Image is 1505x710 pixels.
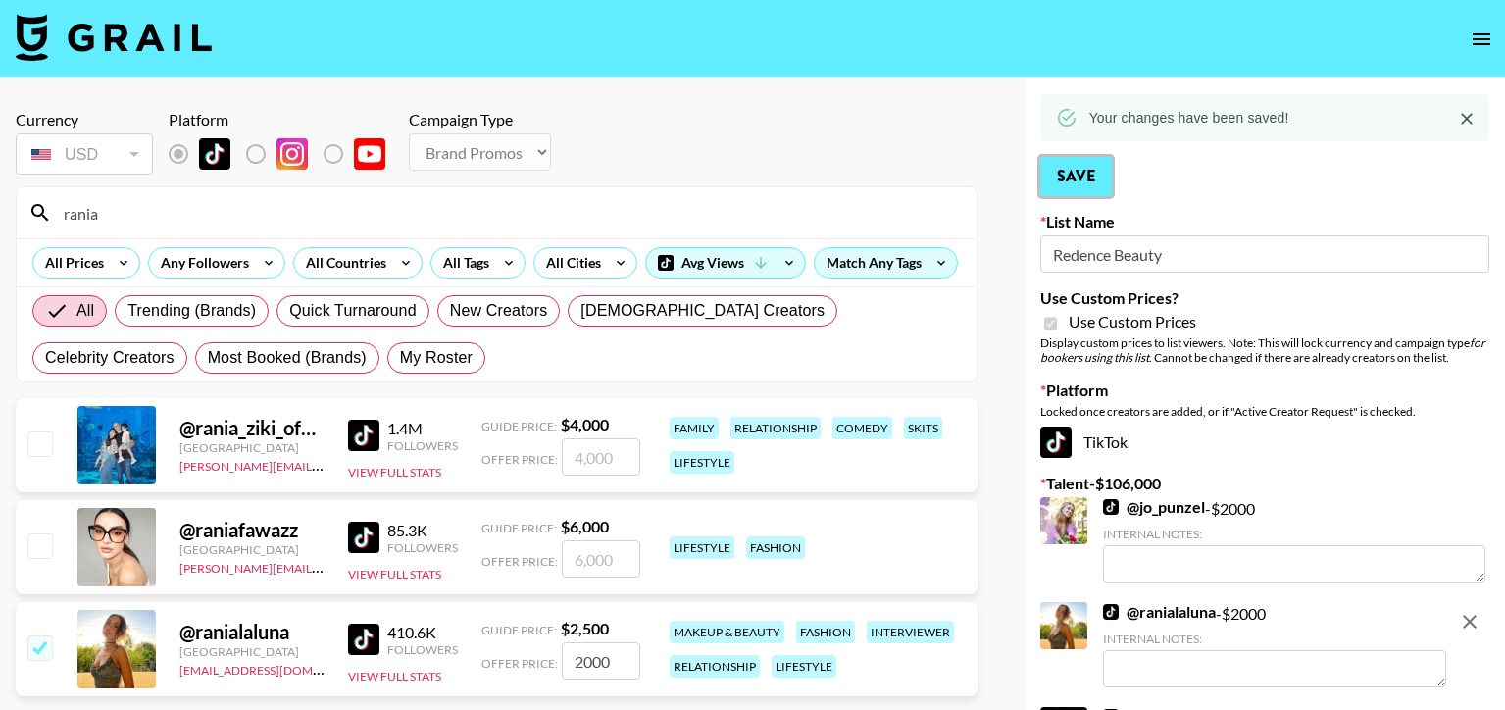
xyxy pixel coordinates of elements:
div: @ raniafawazz [179,518,325,542]
strong: $ 2,500 [561,619,609,637]
span: [DEMOGRAPHIC_DATA] Creators [580,299,825,323]
div: family [670,417,719,439]
div: lifestyle [670,536,734,559]
label: Platform [1040,380,1489,400]
div: Internal Notes: [1103,632,1446,646]
div: fashion [796,621,855,643]
label: Talent - $ 106,000 [1040,474,1489,493]
span: Guide Price: [481,521,557,535]
div: relationship [670,655,760,678]
div: @ ranialaluna [179,620,325,644]
img: Grail Talent [16,14,212,61]
span: Offer Price: [481,554,558,569]
div: TikTok [1040,427,1489,458]
span: Offer Price: [481,656,558,671]
img: Instagram [276,138,308,170]
div: @ rania_ziki_official [179,416,325,440]
input: 2,500 [562,642,640,680]
strong: $ 6,000 [561,517,609,535]
img: YouTube [354,138,385,170]
span: Guide Price: [481,419,557,433]
img: TikTok [1040,427,1072,458]
span: Quick Turnaround [289,299,417,323]
div: List locked to TikTok. [169,133,401,175]
button: View Full Stats [348,567,441,582]
button: View Full Stats [348,465,441,480]
div: Any Followers [149,248,253,278]
div: 410.6K [387,623,458,642]
div: Followers [387,540,458,555]
img: TikTok [348,624,379,655]
input: Search by User Name [52,197,965,228]
button: Save [1040,157,1112,196]
input: 4,000 [562,438,640,476]
div: Platform [169,110,401,129]
em: for bookers using this list [1040,335,1485,365]
strong: $ 4,000 [561,415,609,433]
img: TikTok [199,138,230,170]
div: Locked once creators are added, or if "Active Creator Request" is checked. [1040,404,1489,419]
div: 1.4M [387,419,458,438]
a: [PERSON_NAME][EMAIL_ADDRESS][DOMAIN_NAME] [179,557,470,576]
div: Avg Views [646,248,805,278]
div: skits [904,417,942,439]
div: Currency [16,110,153,129]
span: New Creators [450,299,548,323]
div: Campaign Type [409,110,551,129]
div: [GEOGRAPHIC_DATA] [179,542,325,557]
span: Guide Price: [481,623,557,637]
a: @ranialaluna [1103,602,1216,622]
div: Match Any Tags [815,248,957,278]
button: open drawer [1462,20,1501,59]
img: TikTok [348,420,379,451]
div: Followers [387,438,458,453]
a: [PERSON_NAME][EMAIL_ADDRESS][DOMAIN_NAME] [179,455,470,474]
div: Display custom prices to list viewers. Note: This will lock currency and campaign type . Cannot b... [1040,335,1489,365]
div: relationship [730,417,821,439]
div: [GEOGRAPHIC_DATA] [179,644,325,659]
img: TikTok [1103,499,1119,515]
div: USD [20,137,149,172]
div: comedy [832,417,892,439]
div: Followers [387,642,458,657]
span: Most Booked (Brands) [208,346,367,370]
span: Offer Price: [481,452,558,467]
input: 6,000 [562,540,640,578]
div: All Countries [294,248,390,278]
div: All Prices [33,248,108,278]
a: @jo_punzel [1103,497,1205,517]
div: - $ 2000 [1103,497,1485,583]
div: 85.3K [387,521,458,540]
div: All Tags [431,248,493,278]
div: Internal Notes: [1103,527,1485,541]
div: interviewer [867,621,954,643]
div: All Cities [534,248,605,278]
span: Use Custom Prices [1069,312,1196,331]
div: lifestyle [670,451,734,474]
div: makeup & beauty [670,621,784,643]
a: [EMAIL_ADDRESS][DOMAIN_NAME] [179,659,376,678]
div: Your changes have been saved! [1089,100,1289,135]
div: lifestyle [772,655,836,678]
button: remove [1450,602,1489,641]
img: TikTok [1103,604,1119,620]
label: Use Custom Prices? [1040,288,1489,308]
div: - $ 2000 [1103,602,1446,687]
label: List Name [1040,212,1489,231]
div: [GEOGRAPHIC_DATA] [179,440,325,455]
div: fashion [746,536,805,559]
img: TikTok [348,522,379,553]
button: Close [1452,104,1481,133]
div: Currency is locked to USD [16,129,153,178]
span: My Roster [400,346,473,370]
span: Celebrity Creators [45,346,175,370]
span: All [76,299,94,323]
button: View Full Stats [348,669,441,684]
span: Trending (Brands) [127,299,256,323]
